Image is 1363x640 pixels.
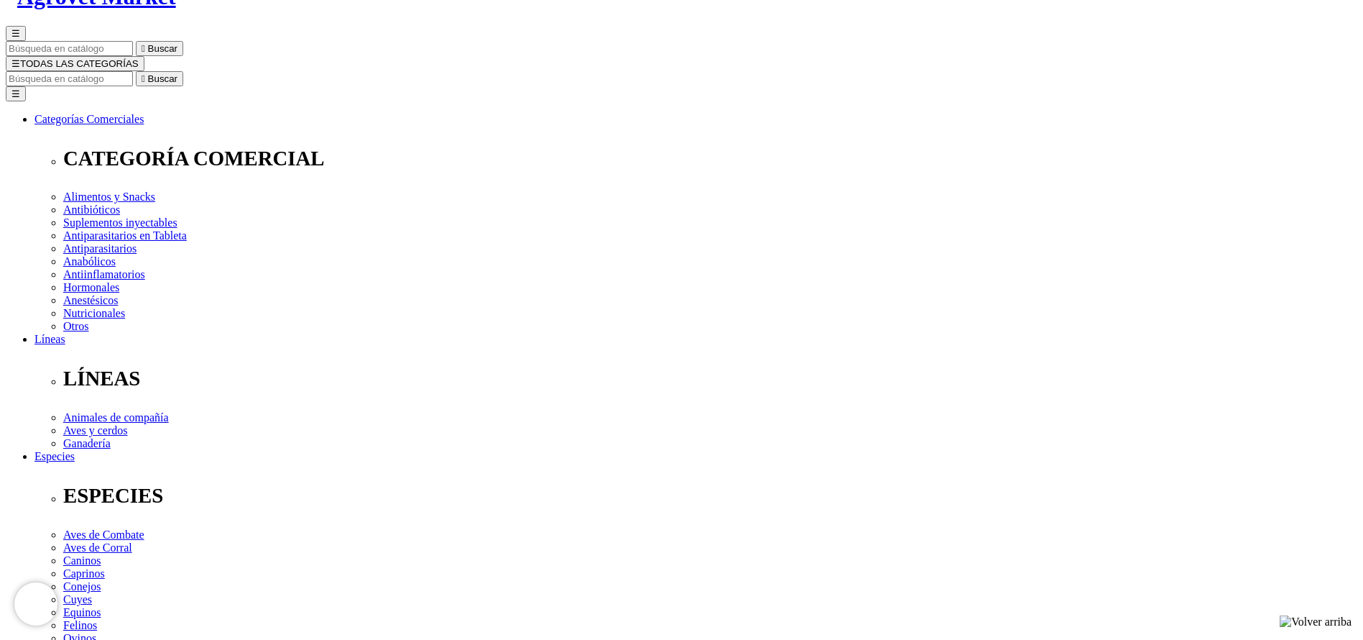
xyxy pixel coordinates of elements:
[63,484,1357,508] p: ESPECIES
[63,294,118,306] a: Anestésicos
[6,56,144,71] button: ☰TODAS LAS CATEGORÍAS
[63,580,101,593] a: Conejos
[148,73,177,84] span: Buscar
[63,367,1357,390] p: LÍNEAS
[63,255,116,268] a: Anabólicos
[63,593,92,605] a: Cuyes
[136,71,183,86] button:  Buscar
[63,619,97,631] a: Felinos
[11,28,20,39] span: ☰
[34,333,65,345] a: Líneas
[63,147,1357,170] p: CATEGORÍA COMERCIAL
[63,320,89,332] a: Otros
[63,216,177,229] a: Suplementos inyectables
[6,86,26,101] button: ☰
[63,567,105,580] a: Caprinos
[63,529,144,541] a: Aves de Combate
[142,43,145,54] i: 
[63,281,119,293] a: Hormonales
[63,424,127,436] a: Aves y cerdos
[1280,616,1352,628] img: Volver arriba
[148,43,177,54] span: Buscar
[63,554,101,567] a: Caninos
[34,450,75,462] a: Especies
[63,307,125,319] a: Nutricionales
[63,606,101,618] a: Equinos
[136,41,183,56] button:  Buscar
[34,113,144,125] a: Categorías Comerciales
[6,41,133,56] input: Buscar
[63,242,137,255] a: Antiparasitarios
[63,541,132,554] a: Aves de Corral
[14,582,57,626] iframe: Brevo live chat
[63,204,120,216] a: Antibióticos
[142,73,145,84] i: 
[63,191,155,203] a: Alimentos y Snacks
[6,71,133,86] input: Buscar
[63,268,145,280] a: Antiinflamatorios
[63,437,111,449] a: Ganadería
[63,411,169,424] a: Animales de compañía
[11,58,20,69] span: ☰
[6,26,26,41] button: ☰
[63,229,187,242] a: Antiparasitarios en Tableta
